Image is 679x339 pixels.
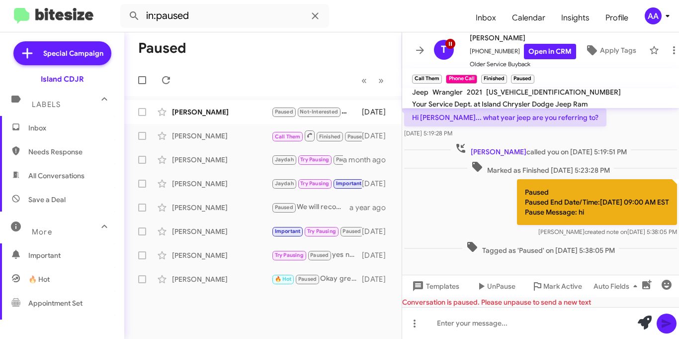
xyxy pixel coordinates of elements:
[355,70,373,91] button: Previous
[470,59,576,69] span: Older Service Buyback
[172,155,271,165] div: [PERSON_NAME]
[28,298,83,308] span: Appointment Set
[319,133,341,140] span: Finished
[412,88,428,97] span: Jeep
[275,276,292,282] span: 🔥 Hot
[412,100,588,109] span: Your Service Dept. at Island Chrysler Dodge Jeep Ram
[636,7,668,24] button: AA
[446,75,477,84] small: Phone Call
[361,74,367,87] span: «
[271,178,362,189] div: Right now, I am not doing anything until it gets closer to January because I'm in the process of ...
[343,155,394,165] div: a month ago
[594,277,641,295] span: Auto Fields
[307,228,336,234] span: Try Pausing
[336,156,354,163] span: Paused
[349,203,394,213] div: a year ago
[553,3,597,32] a: Insights
[28,171,85,181] span: All Conversations
[271,106,362,117] div: ​👍​ to “ Great! I will reach out to you then! Looking forward to keeping your business here with ...
[362,226,394,236] div: [DATE]
[470,32,576,44] span: [PERSON_NAME]
[585,228,627,235] span: created note on
[342,228,361,234] span: Paused
[172,131,271,141] div: [PERSON_NAME]
[451,142,631,157] span: called you on [DATE] 5:19:51 PM
[471,147,526,156] span: [PERSON_NAME]
[172,203,271,213] div: [PERSON_NAME]
[432,88,463,97] span: Wrangler
[597,3,636,32] a: Profile
[410,277,459,295] span: Templates
[538,228,677,235] span: [PERSON_NAME] [DATE] 5:38:05 PM
[41,74,84,84] div: Island CDJR
[372,70,390,91] button: Next
[378,74,384,87] span: »
[362,179,394,189] div: [DATE]
[32,227,52,236] span: More
[275,109,293,115] span: Paused
[275,156,294,163] span: Jaydah
[404,129,452,137] span: [DATE] 5:19:28 PM
[43,48,103,58] span: Special Campaign
[362,107,394,117] div: [DATE]
[543,277,582,295] span: Mark Active
[28,123,113,133] span: Inbox
[336,180,362,187] span: Important
[28,274,50,284] span: 🔥 Hot
[138,40,186,56] h1: Paused
[481,75,507,84] small: Finished
[172,250,271,260] div: [PERSON_NAME]
[600,41,636,59] span: Apply Tags
[271,249,362,261] div: yes no problem
[586,277,649,295] button: Auto Fields
[28,250,113,260] span: Important
[300,180,329,187] span: Try Pausing
[28,195,66,205] span: Save a Deal
[271,226,362,237] div: Thank you.
[271,154,343,165] div: Of course [PERSON_NAME]! I'm so glad to hear you love your vehicle as well, we will be in touch l...
[486,88,621,97] span: [US_VEHICLE_IDENTIFICATION_NUMBER]
[402,297,679,307] div: Conversation is paused. Please unpause to send a new text
[412,75,442,84] small: Call Them
[300,109,338,115] span: Not-Interested
[13,41,111,65] a: Special Campaign
[275,228,301,234] span: Important
[310,252,329,258] span: Paused
[347,133,366,140] span: Paused
[362,131,394,141] div: [DATE]
[275,252,304,258] span: Try Pausing
[120,4,329,28] input: Search
[467,161,614,175] span: Marked as Finished [DATE] 5:23:28 PM
[362,274,394,284] div: [DATE]
[511,75,534,84] small: Paused
[645,7,662,24] div: AA
[172,226,271,236] div: [PERSON_NAME]
[172,179,271,189] div: [PERSON_NAME]
[275,133,301,140] span: Call Them
[468,3,504,32] a: Inbox
[271,129,362,142] div: Inbound Call
[467,88,482,97] span: 2021
[470,44,576,59] span: [PHONE_NUMBER]
[275,180,294,187] span: Jaydah
[576,41,644,59] button: Apply Tags
[487,277,515,295] span: UnPause
[172,274,271,284] div: [PERSON_NAME]
[404,109,606,126] p: Hi [PERSON_NAME]... what year jeep are you referring to?
[467,277,523,295] button: UnPause
[462,241,619,255] span: Tagged as 'Paused' on [DATE] 5:38:05 PM
[300,156,329,163] span: Try Pausing
[517,179,677,225] p: Paused Paused End Date/Time:[DATE] 09:00 AM EST Pause Message: hi
[298,276,317,282] span: Paused
[28,147,113,157] span: Needs Response
[441,42,447,58] span: T
[524,44,576,59] a: Open in CRM
[271,202,349,213] div: We will reconnect in a year
[523,277,590,295] button: Mark Active
[275,204,293,211] span: Paused
[504,3,553,32] a: Calendar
